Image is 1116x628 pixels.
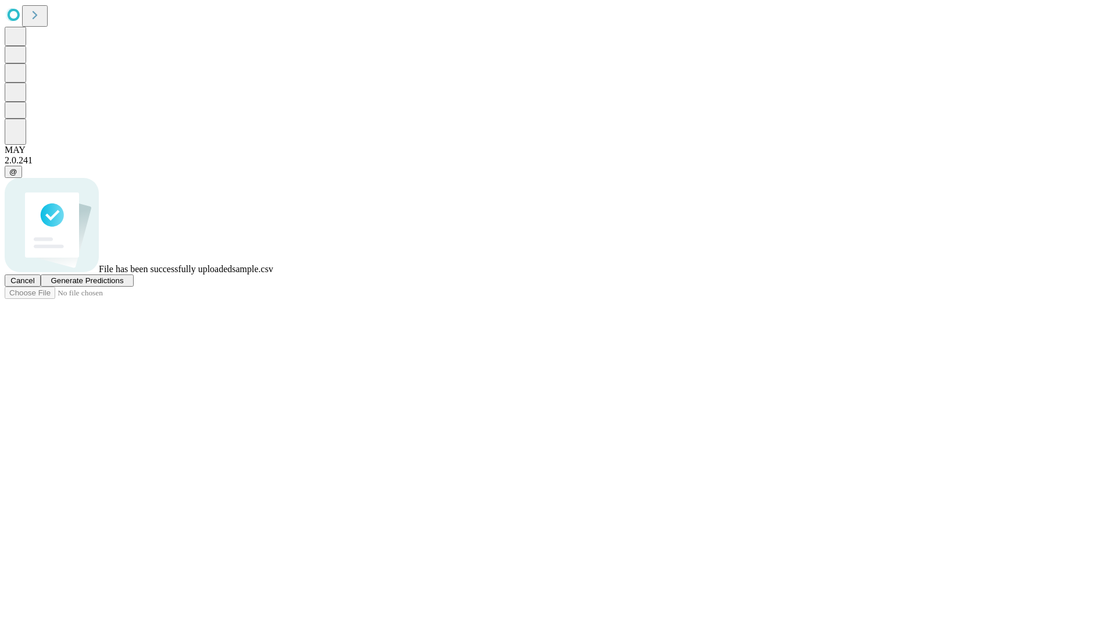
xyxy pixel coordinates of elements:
button: Generate Predictions [41,274,134,287]
div: MAY [5,145,1111,155]
span: sample.csv [232,264,273,274]
span: File has been successfully uploaded [99,264,232,274]
span: Cancel [10,276,35,285]
span: Generate Predictions [51,276,123,285]
div: 2.0.241 [5,155,1111,166]
span: @ [9,167,17,176]
button: Cancel [5,274,41,287]
button: @ [5,166,22,178]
